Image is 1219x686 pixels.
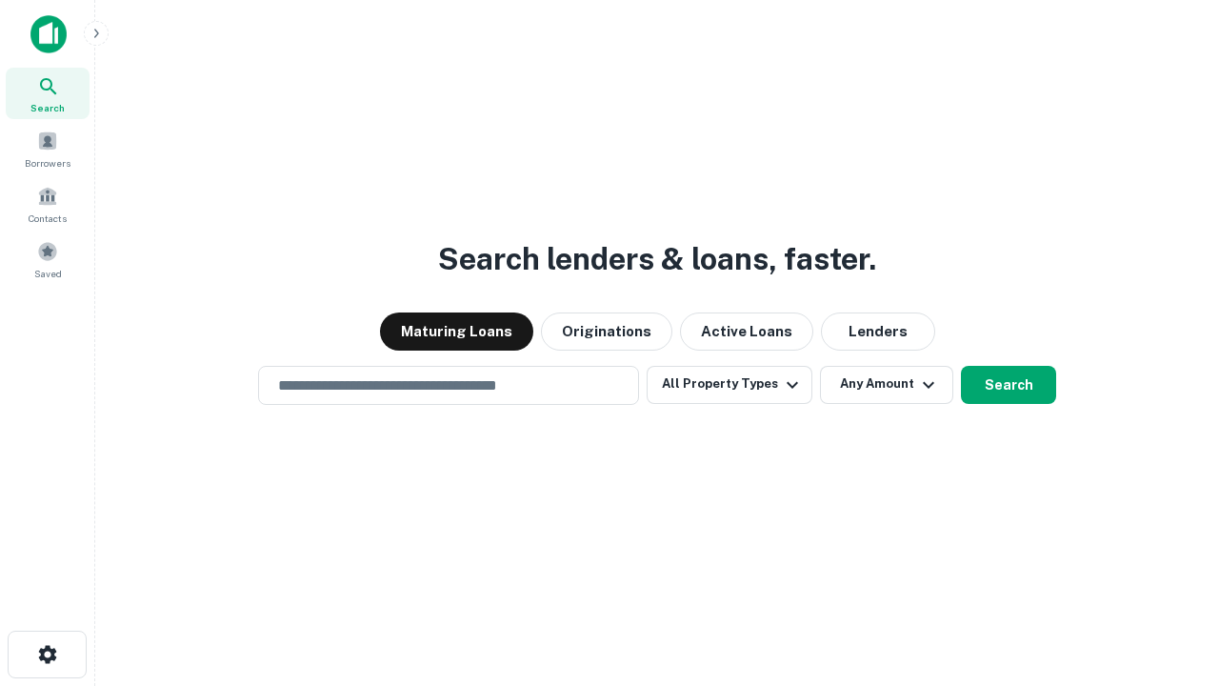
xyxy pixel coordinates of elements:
[6,123,90,174] a: Borrowers
[680,313,813,351] button: Active Loans
[29,211,67,226] span: Contacts
[25,155,70,171] span: Borrowers
[820,366,953,404] button: Any Amount
[647,366,812,404] button: All Property Types
[6,178,90,230] a: Contacts
[1124,473,1219,564] iframe: Chat Widget
[30,100,65,115] span: Search
[34,266,62,281] span: Saved
[6,233,90,285] a: Saved
[30,15,67,53] img: capitalize-icon.png
[380,313,533,351] button: Maturing Loans
[961,366,1056,404] button: Search
[541,313,672,351] button: Originations
[438,236,876,282] h3: Search lenders & loans, faster.
[821,313,935,351] button: Lenders
[6,68,90,119] a: Search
